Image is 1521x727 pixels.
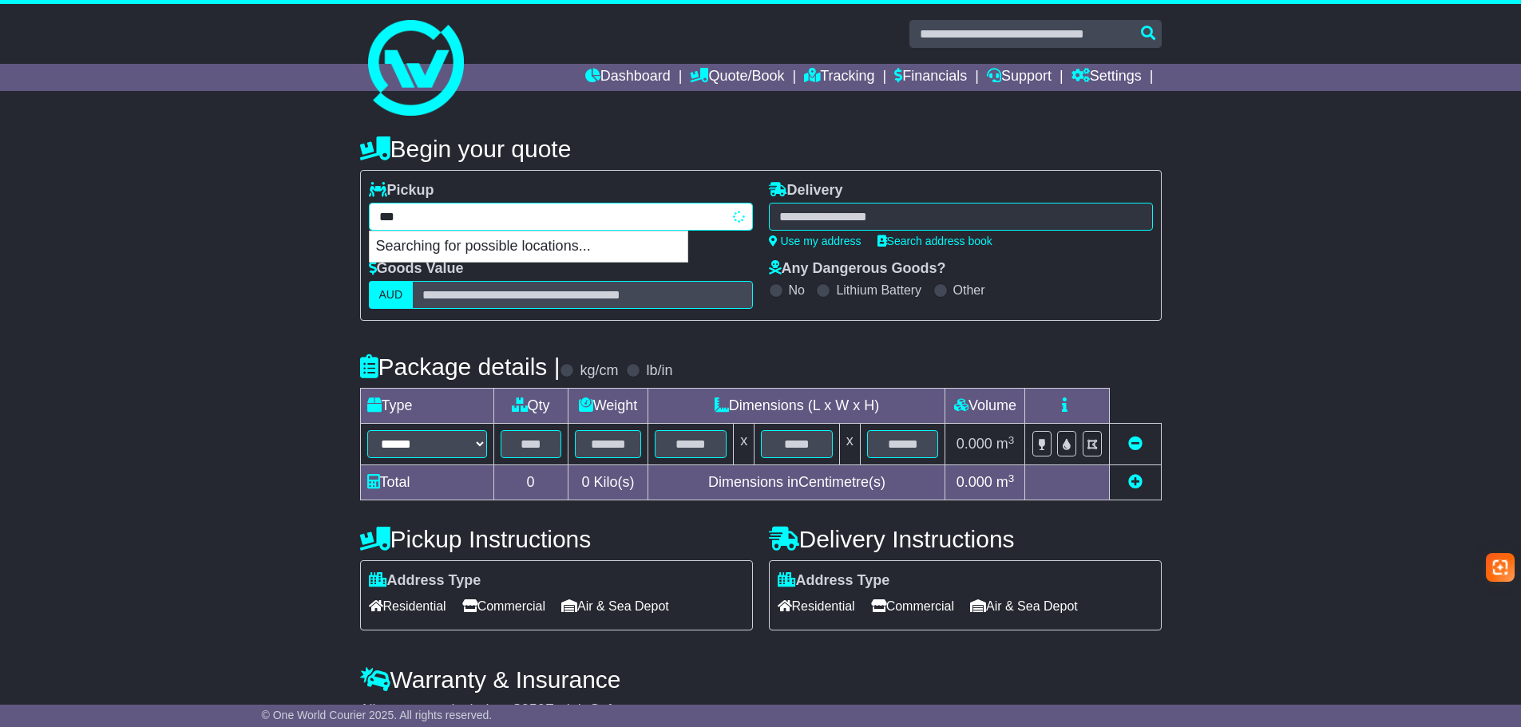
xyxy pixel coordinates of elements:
a: Settings [1071,64,1142,91]
span: Commercial [871,594,954,618]
h4: Package details | [360,354,560,380]
label: No [789,283,805,298]
span: 0.000 [957,474,992,490]
span: Air & Sea Depot [970,594,1078,618]
sup: 3 [1008,434,1015,446]
h4: Warranty & Insurance [360,666,1162,693]
span: 0.000 [957,436,992,452]
h4: Pickup Instructions [360,526,753,552]
label: Address Type [369,572,481,590]
span: 250 [521,701,545,717]
td: Kilo(s) [568,465,648,500]
a: Dashboard [585,64,671,91]
a: Use my address [769,235,862,247]
span: Residential [369,594,446,618]
label: Other [953,283,985,298]
td: Qty [493,389,568,424]
a: Search address book [877,235,992,247]
td: Total [360,465,493,500]
td: Dimensions in Centimetre(s) [648,465,945,500]
span: m [996,474,1015,490]
span: Commercial [462,594,545,618]
h4: Delivery Instructions [769,526,1162,552]
td: x [734,424,755,465]
td: 0 [493,465,568,500]
a: Remove this item [1128,436,1143,452]
p: Searching for possible locations... [370,231,687,262]
span: Residential [778,594,855,618]
td: Volume [945,389,1025,424]
label: Delivery [769,182,843,200]
td: x [839,424,860,465]
a: Add new item [1128,474,1143,490]
h4: Begin your quote [360,136,1162,162]
td: Dimensions (L x W x H) [648,389,945,424]
a: Financials [894,64,967,91]
a: Tracking [804,64,874,91]
label: Any Dangerous Goods? [769,260,946,278]
typeahead: Please provide city [369,203,753,231]
sup: 3 [1008,472,1015,484]
label: Lithium Battery [836,283,921,298]
span: 0 [581,474,589,490]
label: AUD [369,281,414,309]
td: Type [360,389,493,424]
label: kg/cm [580,362,618,380]
label: Goods Value [369,260,464,278]
label: lb/in [646,362,672,380]
span: m [996,436,1015,452]
label: Pickup [369,182,434,200]
td: Weight [568,389,648,424]
span: Air & Sea Depot [561,594,669,618]
a: Quote/Book [690,64,784,91]
label: Address Type [778,572,890,590]
span: © One World Courier 2025. All rights reserved. [262,709,493,721]
div: All our quotes include a $ FreightSafe warranty. [360,701,1162,719]
a: Support [987,64,1052,91]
